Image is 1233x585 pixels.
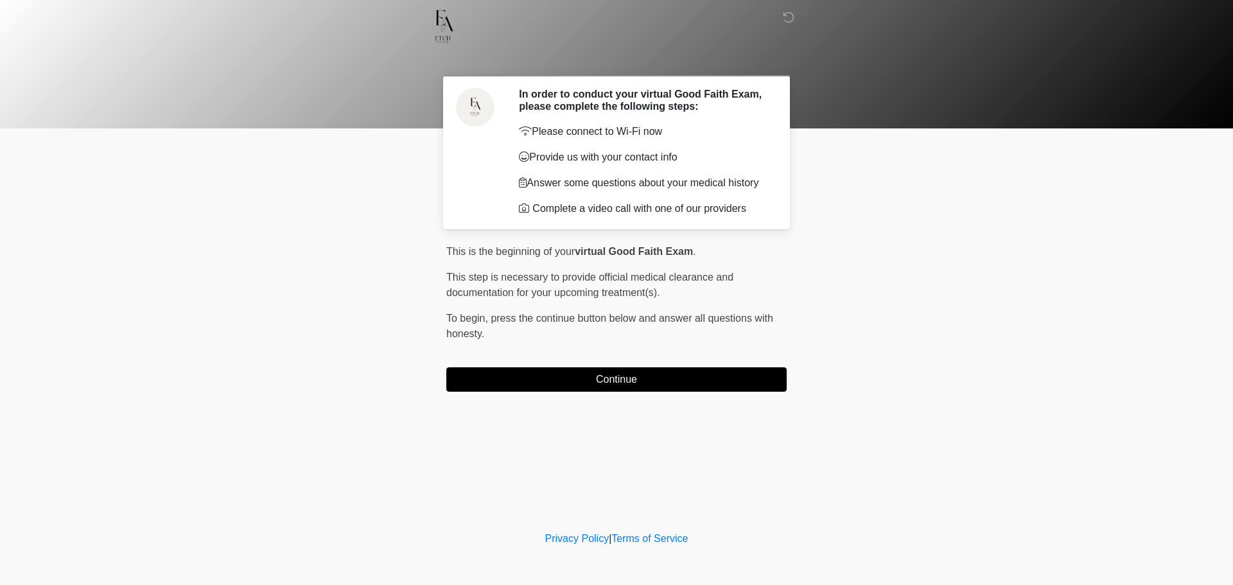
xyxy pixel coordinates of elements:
[611,533,688,544] a: Terms of Service
[446,313,491,324] span: To begin,
[519,175,767,191] p: Answer some questions about your medical history
[437,46,796,70] h1: ‎ ‎
[446,313,773,339] span: press the continue button below and answer all questions with honesty.
[575,246,693,257] strong: virtual Good Faith Exam
[519,150,767,165] p: Provide us with your contact info
[456,88,494,127] img: Agent Avatar
[545,533,609,544] a: Privacy Policy
[433,10,454,43] img: Etch Aesthetics Logo
[446,367,787,392] button: Continue
[446,272,733,298] span: This step is necessary to provide official medical clearance and documentation for your upcoming ...
[519,124,767,139] p: Please connect to Wi-Fi now
[693,246,695,257] span: .
[609,533,611,544] a: |
[446,246,575,257] span: This is the beginning of your
[519,201,767,216] li: Complete a video call with one of our providers
[519,88,767,112] h2: In order to conduct your virtual Good Faith Exam, please complete the following steps:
